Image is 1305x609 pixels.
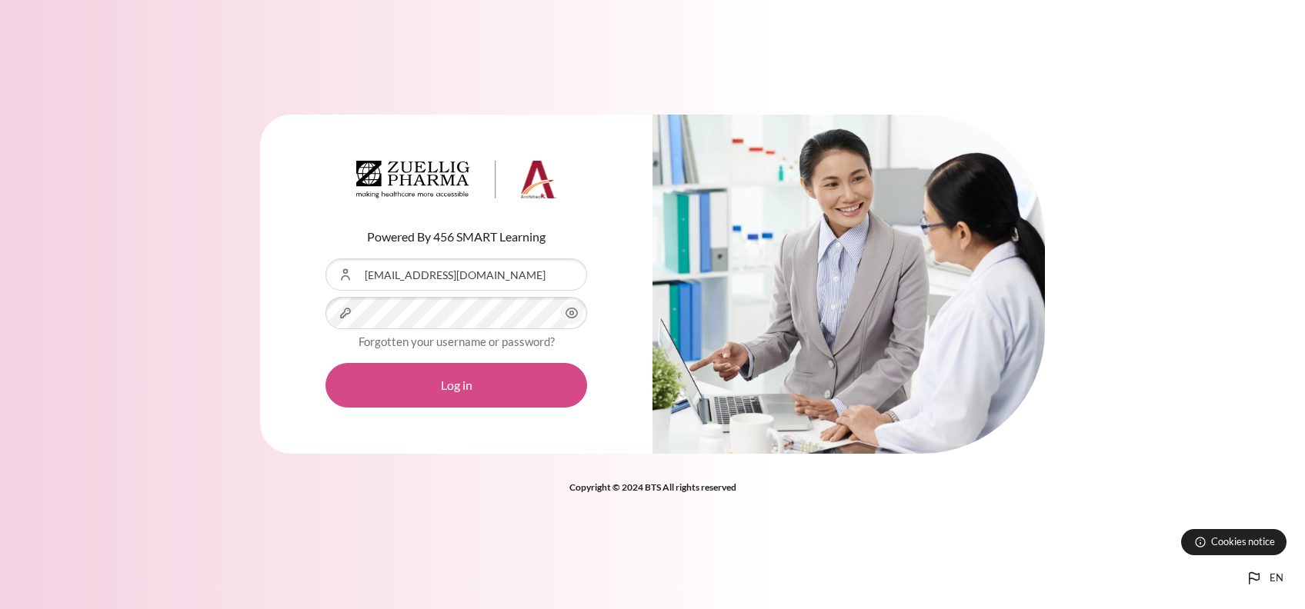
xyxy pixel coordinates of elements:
p: Powered By 456 SMART Learning [325,228,587,246]
button: Cookies notice [1181,529,1287,555]
span: Cookies notice [1211,534,1275,549]
button: Languages [1239,563,1290,594]
button: Log in [325,363,587,408]
a: Architeck [356,161,556,205]
span: en [1270,571,1283,586]
img: Architeck [356,161,556,199]
strong: Copyright © 2024 BTS All rights reserved [569,481,736,493]
input: Username or Email Address [325,258,587,291]
a: Forgotten your username or password? [359,334,555,348]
